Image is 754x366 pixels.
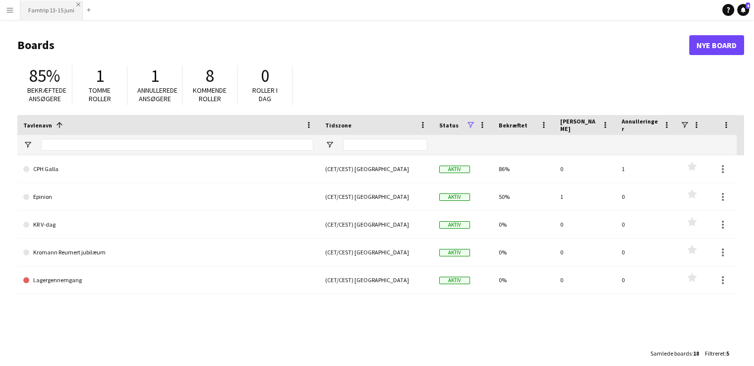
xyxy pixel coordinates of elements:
div: : [650,344,699,363]
span: 8 [206,65,214,87]
div: (CET/CEST) [GEOGRAPHIC_DATA] [319,155,433,183]
span: Bekræftet [499,122,527,129]
span: 85% [29,65,60,87]
span: Tidszone [325,122,351,129]
a: 4 [737,4,749,16]
span: Annullerede ansøgere [137,86,177,103]
span: Bekræftede ansøgere [27,86,66,103]
a: CPH Galla [23,155,313,183]
div: (CET/CEST) [GEOGRAPHIC_DATA] [319,183,433,210]
div: (CET/CEST) [GEOGRAPHIC_DATA] [319,239,433,266]
div: 0 [554,239,616,266]
div: 0 [616,211,677,238]
div: 0% [493,211,554,238]
div: 0 [616,239,677,266]
div: 0% [493,266,554,294]
span: 1 [151,65,159,87]
span: Aktiv [439,277,470,284]
span: Aktiv [439,166,470,173]
input: Tavlenavn Filter Input [41,139,313,151]
h1: Boards [17,38,689,53]
input: Tidszone Filter Input [343,139,427,151]
span: Tomme roller [89,86,111,103]
div: 0 [554,266,616,294]
span: 18 [693,350,699,357]
span: Samlede boards [650,350,692,357]
span: Aktiv [439,249,470,256]
span: Kommende roller [193,86,227,103]
span: [PERSON_NAME] [560,118,598,132]
div: 50% [493,183,554,210]
div: 0% [493,239,554,266]
a: KR V-dag [23,211,313,239]
div: (CET/CEST) [GEOGRAPHIC_DATA] [319,211,433,238]
span: Filtreret [705,350,725,357]
span: 5 [726,350,729,357]
span: Status [439,122,459,129]
button: Famtrip 13-15 juni [20,0,83,20]
span: 1 [96,65,104,87]
div: 1 [554,183,616,210]
a: Epinion [23,183,313,211]
button: Åbn Filtermenu [23,140,32,149]
div: 0 [554,155,616,183]
span: Tavlenavn [23,122,52,129]
span: Aktiv [439,193,470,201]
span: 4 [746,2,750,9]
span: Aktiv [439,221,470,229]
div: : [705,344,729,363]
div: 0 [616,266,677,294]
div: 0 [616,183,677,210]
a: Kromann Reumert jubilæum [23,239,313,266]
span: Annulleringer [622,118,659,132]
button: Åbn Filtermenu [325,140,334,149]
span: 0 [261,65,269,87]
div: 1 [616,155,677,183]
a: Nye Board [689,35,744,55]
div: 86% [493,155,554,183]
span: Roller i dag [252,86,278,103]
a: Lagergennemgang [23,266,313,294]
div: 0 [554,211,616,238]
div: (CET/CEST) [GEOGRAPHIC_DATA] [319,266,433,294]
